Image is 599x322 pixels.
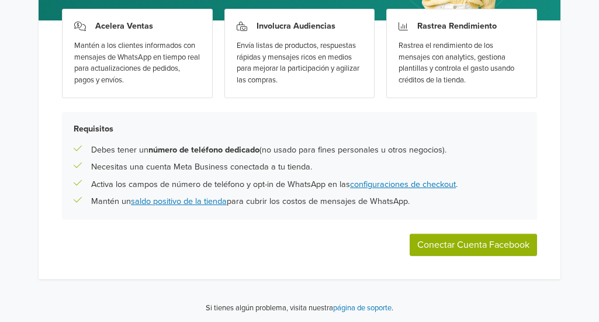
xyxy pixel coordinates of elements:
[91,144,446,157] p: Debes tener un (no usado para fines personales u otros negocios).
[350,179,456,189] a: configuraciones de checkout
[417,21,497,31] h3: Rastrea Rendimiento
[74,124,525,134] h5: Requisitos
[206,303,393,314] p: Si tienes algún problema, visita nuestra .
[91,161,312,174] p: Necesitas una cuenta Meta Business conectada a tu tienda.
[399,40,525,86] div: Rastrea el rendimiento de los mensajes con analytics, gestiona plantillas y controla el gasto usa...
[74,40,200,86] div: Mantén a los clientes informados con mensajes de WhatsApp en tiempo real para actualizaciones de ...
[91,195,410,208] p: Mantén un para cubrir los costos de mensajes de WhatsApp.
[257,21,335,31] h3: Involucra Audiencias
[91,178,458,191] p: Activa los campos de número de teléfono y opt-in de WhatsApp en las .
[333,303,392,313] a: página de soporte
[131,196,227,206] a: saldo positivo de la tienda
[148,145,259,155] b: número de teléfono dedicado
[237,40,363,86] div: Envía listas de productos, respuestas rápidas y mensajes ricos en medios para mejorar la particip...
[410,234,537,256] button: Conectar Cuenta Facebook
[95,21,153,31] h3: Acelera Ventas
